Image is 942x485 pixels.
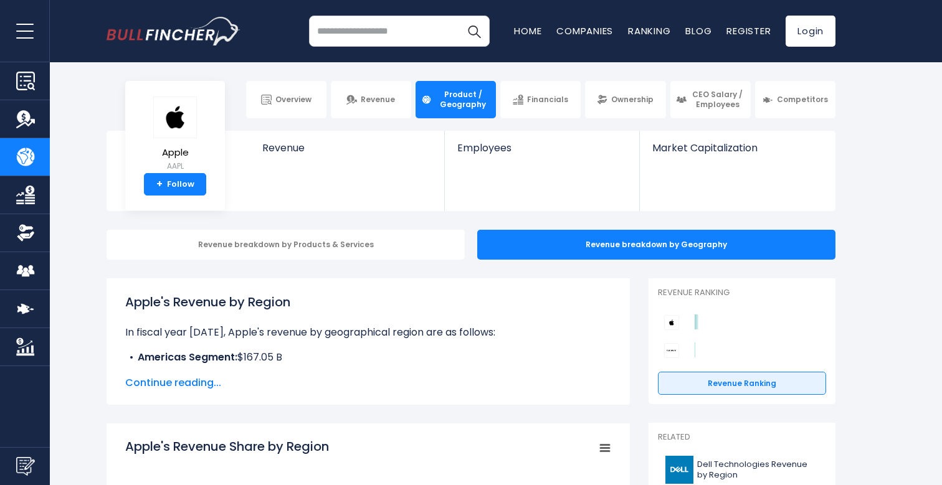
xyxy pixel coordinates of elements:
span: Continue reading... [125,375,611,390]
li: $101.33 B [125,365,611,380]
small: AAPL [153,161,197,172]
h1: Apple's Revenue by Region [125,293,611,311]
span: Product / Geography [435,90,490,109]
span: Revenue [262,142,432,154]
p: Revenue Ranking [658,288,826,298]
a: Revenue [331,81,411,118]
a: Competitors [755,81,835,118]
a: Market Capitalization [640,131,834,175]
img: DELL logo [665,456,693,484]
img: Sony Group Corporation competitors logo [664,343,679,358]
img: bullfincher logo [107,17,240,45]
a: Employees [445,131,639,175]
span: Ownership [611,95,654,105]
a: Blog [685,24,711,37]
span: Apple [153,148,197,158]
strong: + [156,179,163,190]
div: Revenue breakdown by Geography [477,230,835,260]
a: Companies [556,24,613,37]
span: Employees [457,142,626,154]
span: CEO Salary / Employees [690,90,745,109]
a: Revenue [250,131,445,175]
li: $167.05 B [125,350,611,365]
a: CEO Salary / Employees [670,81,751,118]
a: Overview [246,81,326,118]
span: Financials [527,95,568,105]
b: Europe Segment: [138,365,224,379]
img: Ownership [16,224,35,242]
a: Login [786,16,835,47]
p: In fiscal year [DATE], Apple's revenue by geographical region are as follows: [125,325,611,340]
span: Dell Technologies Revenue by Region [697,459,819,481]
span: Competitors [777,95,828,105]
a: +Follow [144,173,206,195]
a: Revenue Ranking [658,372,826,395]
button: Search [459,16,490,47]
img: Apple competitors logo [664,315,679,330]
span: Overview [275,95,312,105]
p: Related [658,432,826,443]
a: Financials [500,81,581,118]
a: Register [726,24,771,37]
b: Americas Segment: [138,350,237,364]
span: Revenue [361,95,395,105]
a: Home [514,24,541,37]
a: Ownership [585,81,665,118]
span: Market Capitalization [652,142,822,154]
tspan: Apple's Revenue Share by Region [125,438,329,455]
a: Ranking [628,24,670,37]
a: Apple AAPL [153,96,197,174]
div: Revenue breakdown by Products & Services [107,230,465,260]
a: Product / Geography [416,81,496,118]
a: Go to homepage [107,17,240,45]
